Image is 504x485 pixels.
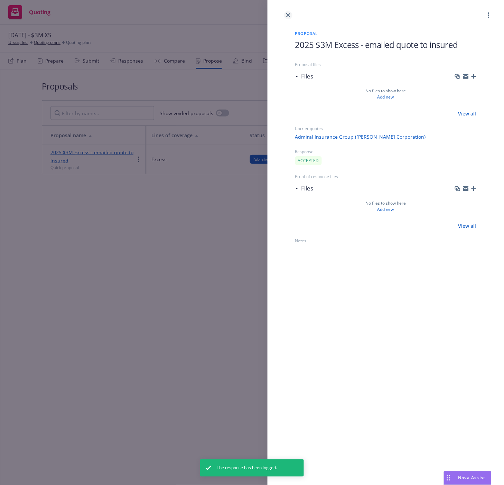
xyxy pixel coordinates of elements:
[366,200,406,206] span: No files to show here
[366,88,406,94] span: No files to show here
[458,110,476,117] a: View all
[295,133,476,140] a: Admiral Insurance Group ([PERSON_NAME] Corporation)
[284,11,292,19] a: close
[377,206,394,213] a: Add new
[295,39,476,50] h1: 2025 $3M Excess - emailed quote to insured
[301,72,314,81] h3: Files
[444,471,492,485] button: Nova Assist
[458,475,486,481] span: Nova Assist
[295,72,314,81] div: Files
[295,62,476,68] span: Proposal files
[444,472,453,485] div: Drag to move
[295,174,476,180] span: Proof of response files
[295,125,476,132] span: Carrier quotes
[377,94,394,100] a: Add new
[458,222,476,230] a: View all
[295,149,476,155] span: Response
[295,184,314,193] div: Files
[217,465,277,471] span: The response has been logged.
[298,158,319,164] span: ACCEPTED
[301,184,314,193] h3: Files
[485,11,493,19] a: more
[295,30,476,36] span: Proposal
[295,238,476,244] span: Notes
